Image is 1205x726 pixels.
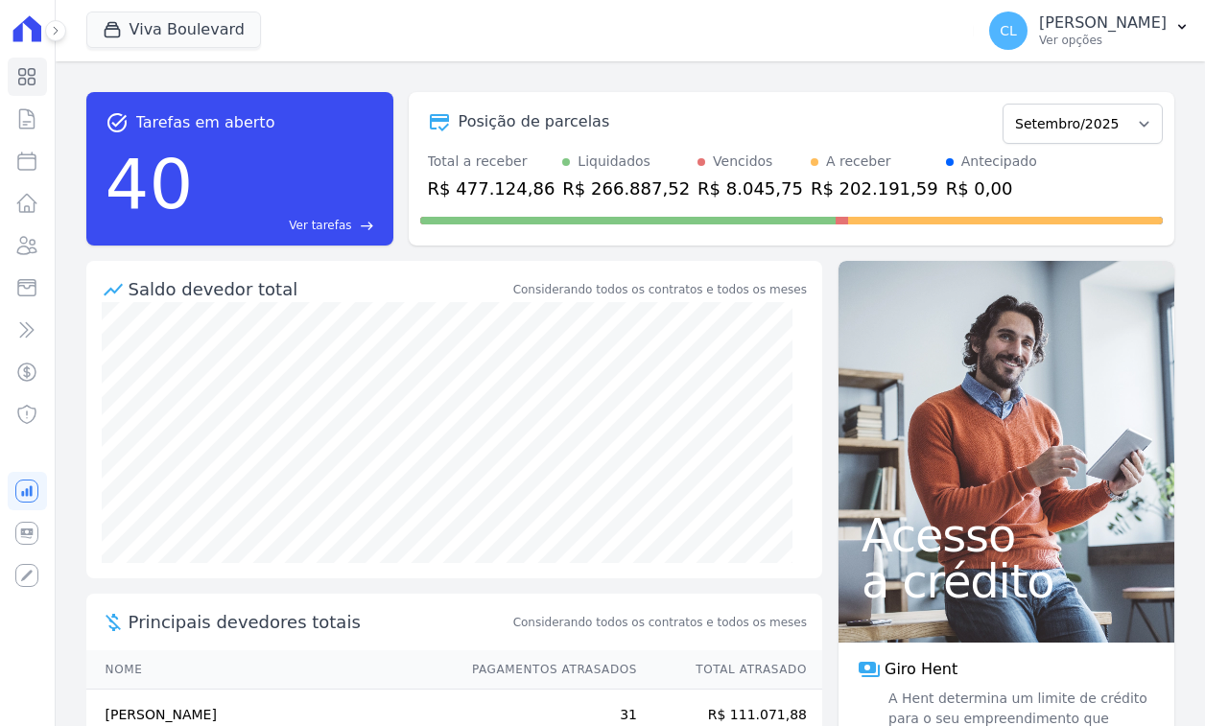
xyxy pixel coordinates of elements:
[428,176,555,201] div: R$ 477.124,86
[811,176,938,201] div: R$ 202.191,59
[428,152,555,172] div: Total a receber
[136,111,275,134] span: Tarefas em aberto
[826,152,891,172] div: A receber
[961,152,1037,172] div: Antecipado
[454,650,638,690] th: Pagamentos Atrasados
[513,281,807,298] div: Considerando todos os contratos e todos os meses
[106,134,194,234] div: 40
[697,176,803,201] div: R$ 8.045,75
[459,110,610,133] div: Posição de parcelas
[513,614,807,631] span: Considerando todos os contratos e todos os meses
[289,217,351,234] span: Ver tarefas
[1039,13,1167,33] p: [PERSON_NAME]
[885,658,957,681] span: Giro Hent
[360,219,374,233] span: east
[129,609,509,635] span: Principais devedores totais
[862,512,1151,558] span: Acesso
[1039,33,1167,48] p: Ver opções
[1000,24,1017,37] span: CL
[86,650,454,690] th: Nome
[974,4,1205,58] button: CL [PERSON_NAME] Ver opções
[201,217,373,234] a: Ver tarefas east
[638,650,822,690] th: Total Atrasado
[713,152,772,172] div: Vencidos
[129,276,509,302] div: Saldo devedor total
[562,176,690,201] div: R$ 266.887,52
[946,176,1037,201] div: R$ 0,00
[578,152,650,172] div: Liquidados
[862,558,1151,604] span: a crédito
[106,111,129,134] span: task_alt
[86,12,261,48] button: Viva Boulevard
